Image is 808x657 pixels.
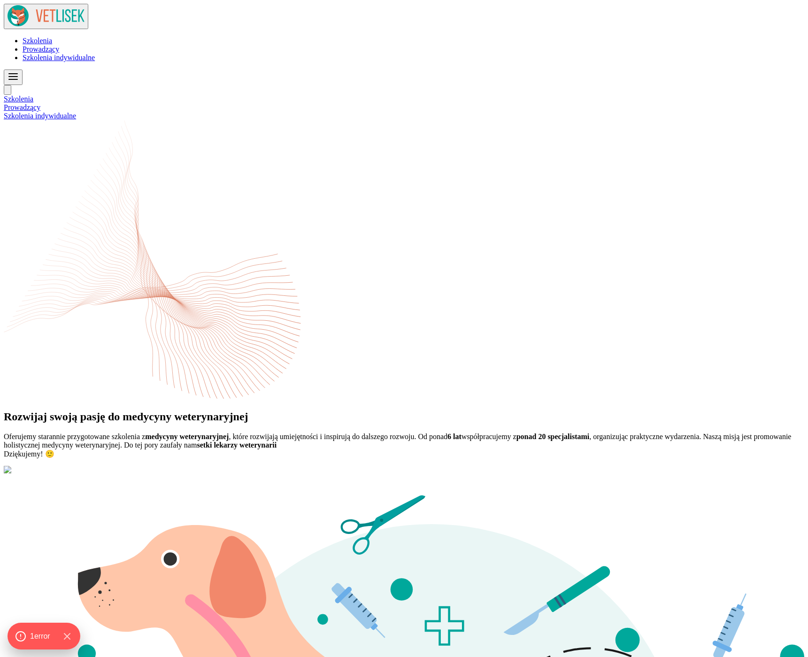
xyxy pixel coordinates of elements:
[516,433,590,441] b: ponad 20 specjalistami
[4,103,40,111] a: Prowadzący
[4,466,11,473] img: eventsPhotosRoll2.png
[4,85,11,95] button: Close menu
[447,433,462,441] b: 6 lat
[4,95,33,103] a: Szkolenia
[4,112,76,120] a: Szkolenia indywidualne
[23,45,59,53] a: Prowadzący
[197,441,277,449] b: setki lekarzy weterynarii
[23,54,95,62] a: Szkolenia indywidualne
[4,70,23,85] button: Toggle menu
[4,433,804,458] p: Oferujemy starannie przygotowane szkolenia z , które rozwijają umiejętności i inspirują do dalsze...
[145,433,229,441] b: medycyny weterynaryjnej
[23,37,52,45] a: Szkolenia
[4,410,804,423] h2: Rozwijaj swoją pasję do medycyny weterynaryjnej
